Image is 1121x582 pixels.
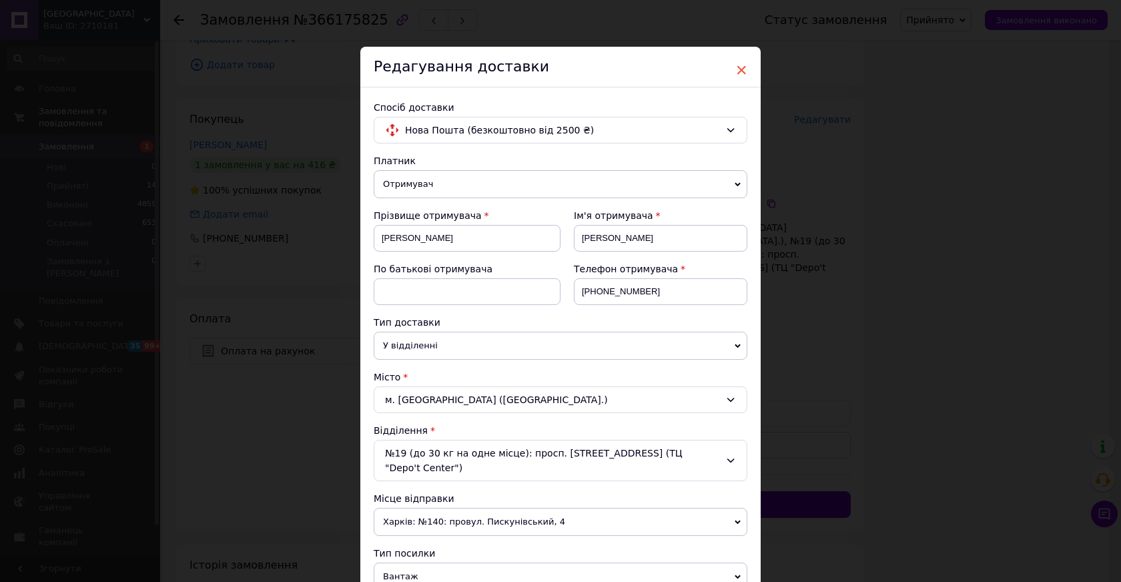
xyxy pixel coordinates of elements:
[374,386,747,413] div: м. [GEOGRAPHIC_DATA] ([GEOGRAPHIC_DATA].)
[735,59,747,81] span: ×
[374,370,747,384] div: Місто
[374,548,435,559] span: Тип посилки
[405,123,720,137] span: Нова Пошта (безкоштовно від 2500 ₴)
[360,47,761,87] div: Редагування доставки
[374,424,747,437] div: Відділення
[574,210,653,221] span: Ім'я отримувача
[374,332,747,360] span: У відділенні
[574,264,678,274] span: Телефон отримувача
[374,440,747,481] div: №19 (до 30 кг на одне місце): просп. [STREET_ADDRESS] (ТЦ "Depo't Center")
[374,508,747,536] span: Харків: №140: провул. Пискунівський, 4
[374,210,482,221] span: Прізвище отримувача
[374,170,747,198] span: Отримувач
[374,156,416,166] span: Платник
[374,101,747,114] div: Спосіб доставки
[374,317,440,328] span: Тип доставки
[374,493,454,504] span: Місце відправки
[374,264,492,274] span: По батькові отримувача
[574,278,747,305] input: +380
